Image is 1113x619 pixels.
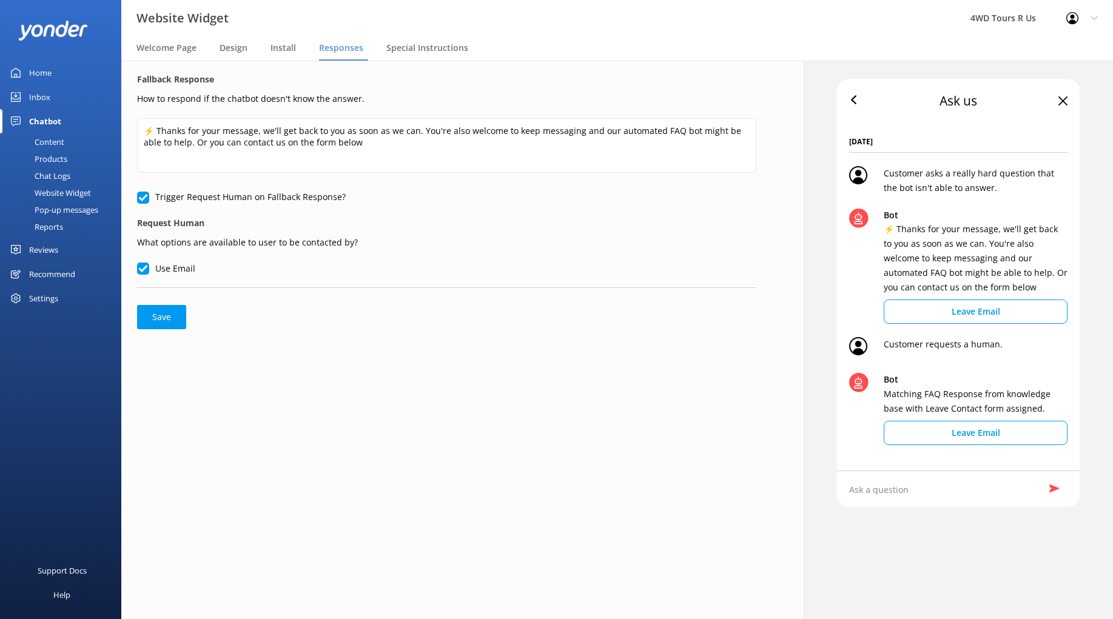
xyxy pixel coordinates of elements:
[7,184,91,201] div: Website Widget
[38,558,87,583] div: Support Docs
[29,238,58,262] div: Reviews
[7,201,121,218] a: Pop-up messages
[884,387,1068,416] p: Matching FAQ Response from knowledge base with Leave Contact form assigned.
[137,118,756,173] textarea: ⚡ Thanks for your message, we'll get back to you as soon as we can. You're also welcome to keep m...
[137,89,756,105] p: How to respond if the chatbot doesn't know the answer.
[319,42,363,54] span: Responses
[137,73,756,86] label: Fallback Response
[29,109,61,133] div: Chatbot
[7,133,64,150] div: Content
[7,133,121,150] a: Content
[53,583,70,607] div: Help
[29,61,52,85] div: Home
[29,85,50,109] div: Inbox
[386,42,468,54] span: Special Instructions
[884,299,1068,324] button: Leave Email
[7,167,121,184] a: Chat Logs
[940,91,977,112] div: Ask us
[137,233,756,249] p: What options are available to user to be contacted by?
[136,42,197,54] span: Welcome Page
[7,150,67,167] div: Products
[7,218,121,235] a: Reports
[29,286,58,310] div: Settings
[849,136,1068,153] span: [DATE]
[884,373,1068,386] p: Bot
[7,167,70,184] div: Chat Logs
[18,21,88,41] img: yonder-white-logo.png
[7,201,98,218] div: Pop-up messages
[137,262,195,275] label: Use Email
[137,190,346,204] label: Trigger Request Human on Fallback Response?
[884,337,1003,360] p: Customer requests a human.
[29,262,75,286] div: Recommend
[7,184,121,201] a: Website Widget
[884,421,1068,445] button: Leave Email
[271,42,296,54] span: Install
[220,42,247,54] span: Design
[884,222,1068,295] p: ⚡ Thanks for your message, we'll get back to you as soon as we can. You're also welcome to keep m...
[136,8,229,28] h3: Website Widget
[7,218,63,235] div: Reports
[884,209,1068,222] p: Bot
[884,166,1068,195] p: Customer asks a really hard question that the bot isn't able to answer.
[137,305,186,329] button: Save
[137,216,756,230] label: Request Human
[7,150,121,167] a: Products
